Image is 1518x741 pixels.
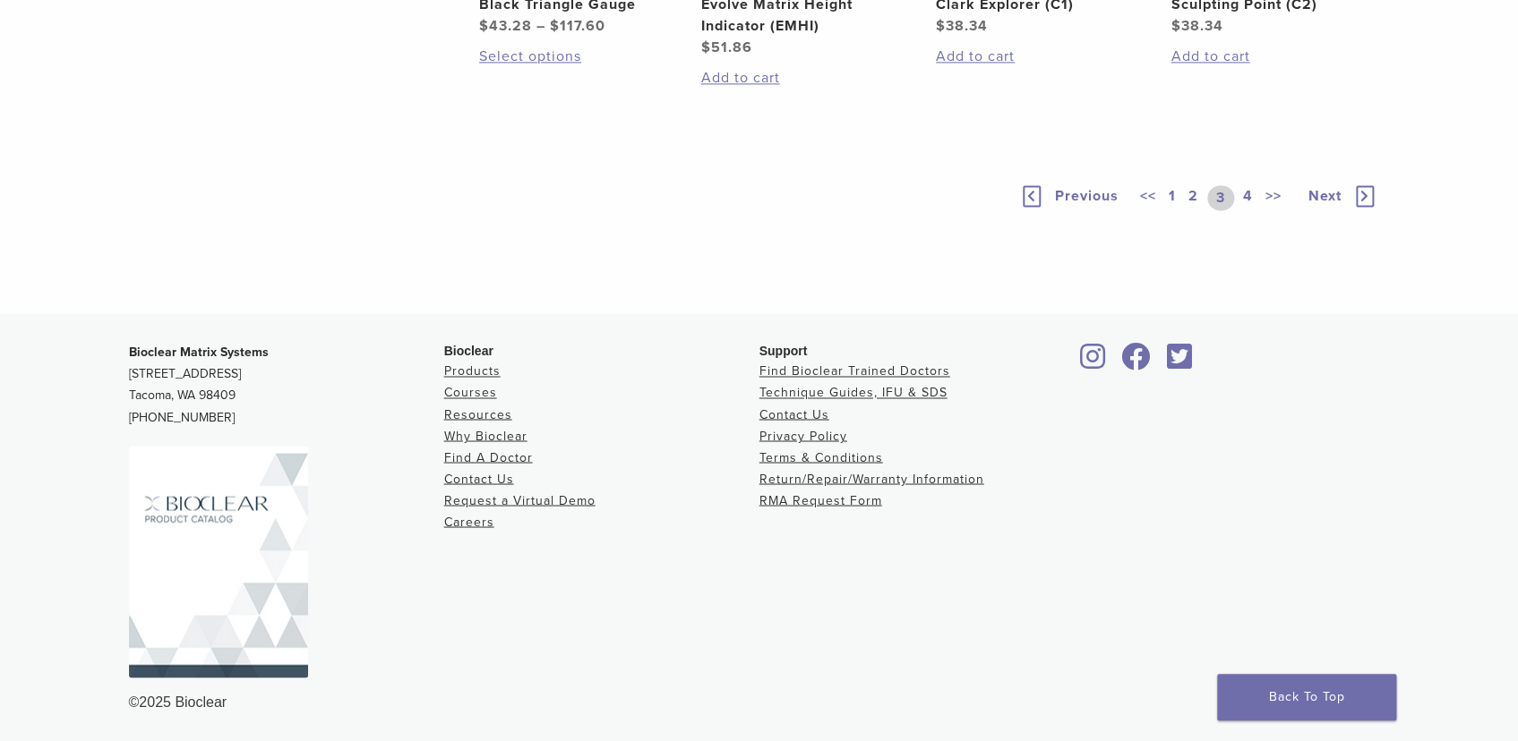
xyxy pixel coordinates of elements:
strong: Bioclear Matrix Systems [129,345,269,360]
a: Back To Top [1217,674,1396,720]
a: Find A Doctor [444,449,533,464]
img: Bioclear [129,446,308,677]
bdi: 43.28 [479,17,532,35]
span: $ [700,38,710,56]
a: Contact Us [444,471,514,486]
a: Return/Repair/Warranty Information [759,471,984,486]
bdi: 38.34 [1171,17,1222,35]
a: Add to cart: “Sculpting Point (C2)” [1171,46,1348,67]
a: Request a Virtual Demo [444,492,596,507]
span: Support [759,344,808,358]
a: Bioclear [1075,353,1112,371]
a: Add to cart: “Clark Explorer (C1)” [936,46,1113,67]
a: Technique Guides, IFU & SDS [759,385,948,400]
a: 1 [1165,185,1179,210]
a: Why Bioclear [444,428,527,443]
bdi: 38.34 [936,17,988,35]
a: 3 [1207,185,1234,210]
a: Select options for “Black Triangle Gauge” [479,46,656,67]
span: – [536,17,545,35]
a: << [1136,185,1160,210]
span: $ [550,17,560,35]
a: Bioclear [1161,353,1198,371]
a: Find Bioclear Trained Doctors [759,363,950,379]
bdi: 117.60 [550,17,605,35]
a: 4 [1239,185,1256,210]
div: ©2025 Bioclear [129,691,1390,712]
a: Add to cart: “Evolve Matrix Height Indicator (EMHI)” [700,67,878,89]
span: Previous [1055,187,1119,205]
a: Careers [444,514,494,529]
a: >> [1262,185,1285,210]
span: $ [479,17,489,35]
a: RMA Request Form [759,492,882,507]
bdi: 51.86 [700,38,751,56]
a: Bioclear [1116,353,1157,371]
span: Bioclear [444,344,493,358]
a: Products [444,363,501,379]
a: Terms & Conditions [759,449,883,464]
a: Privacy Policy [759,428,847,443]
span: $ [1171,17,1180,35]
p: [STREET_ADDRESS] Tacoma, WA 98409 [PHONE_NUMBER] [129,342,444,428]
a: Resources [444,406,512,422]
a: 2 [1185,185,1202,210]
a: Courses [444,385,497,400]
span: Next [1308,187,1342,205]
span: $ [936,17,946,35]
a: Contact Us [759,406,829,422]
